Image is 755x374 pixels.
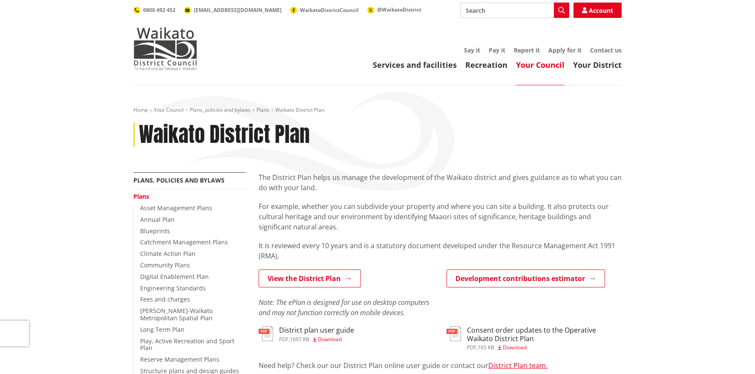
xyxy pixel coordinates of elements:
a: Catchment Management Plans [140,238,228,246]
a: Say it [464,46,480,54]
p: It is reviewed every 10 years and is a statutory document developed under the Resource Management... [259,241,622,261]
span: 1697 KB [290,336,309,343]
span: WaikatoDistrictCouncil [300,6,359,14]
img: document-pdf.svg [447,326,461,341]
span: Download [503,344,527,351]
a: Recreation [465,60,507,70]
a: @WaikatoDistrict [367,6,421,13]
a: View the District Plan [259,270,361,287]
span: pdf [467,344,476,351]
div: , [467,345,622,350]
a: Long Term Plan [140,325,184,333]
span: @WaikatoDistrict [377,6,421,13]
span: Download [318,336,342,343]
a: District Plan team. [488,361,548,370]
nav: breadcrumb [133,107,622,114]
a: Plans, policies and bylaws [190,106,251,113]
h3: District plan user guide [279,326,354,334]
span: Waikato District Plan [275,106,324,113]
a: Plans [133,192,149,200]
a: Account [573,3,622,18]
a: Engineering Standards [140,284,206,292]
p: For example, whether you can subdivide your property and where you can site a building. It also p... [259,201,622,232]
span: 0800 492 452 [143,6,176,14]
a: Digital Enablement Plan [140,273,209,281]
a: Play, Active Recreation and Sport Plan [140,337,234,352]
span: [EMAIL_ADDRESS][DOMAIN_NAME] [194,6,282,14]
h3: Consent order updates to the Operative Waikato District Plan [467,326,622,342]
a: Your Council [516,60,565,70]
p: Need help? Check our our District Plan online user guide or contact our [259,360,622,371]
div: , [279,337,354,342]
a: Climate Action Plan [140,249,196,258]
a: District plan user guide pdf,1697 KB Download [259,326,354,342]
a: Consent order updates to the Operative Waikato District Plan pdf,165 KB Download [447,326,622,350]
a: Blueprints [140,227,170,235]
a: Pay it [489,46,505,54]
img: Waikato District Council - Te Kaunihera aa Takiwaa o Waikato [133,27,197,70]
a: Community Plans [140,261,190,269]
a: Apply for it [548,46,582,54]
a: [EMAIL_ADDRESS][DOMAIN_NAME] [184,6,282,14]
h1: Waikato District Plan [139,122,310,147]
a: Your Council [154,106,184,113]
a: WaikatoDistrictCouncil [290,6,359,14]
a: Reserve Management Plans [140,355,219,363]
a: Annual Plan [140,215,175,223]
em: Note: The ePlan is designed for use on desktop computers and may not function correctly on mobile... [259,298,429,317]
a: Your District [573,60,622,70]
img: document-pdf.svg [259,326,273,341]
a: Services and facilities [373,60,457,70]
a: Fees and charges [140,295,190,303]
a: Plans [256,106,269,113]
a: Home [133,106,148,113]
a: Report it [514,46,540,54]
a: Plans, policies and bylaws [133,176,225,184]
a: [PERSON_NAME]-Waikato Metropolitan Spatial Plan [140,307,213,322]
a: 0800 492 452 [133,6,176,14]
input: Search input [460,3,569,18]
span: 165 KB [478,344,494,351]
p: The District Plan helps us manage the development of the Waikato district and gives guidance as t... [259,172,622,193]
a: Development contributions estimator [447,270,605,287]
a: Contact us [590,46,622,54]
a: Asset Management Plans [140,204,212,212]
span: pdf [279,336,288,343]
